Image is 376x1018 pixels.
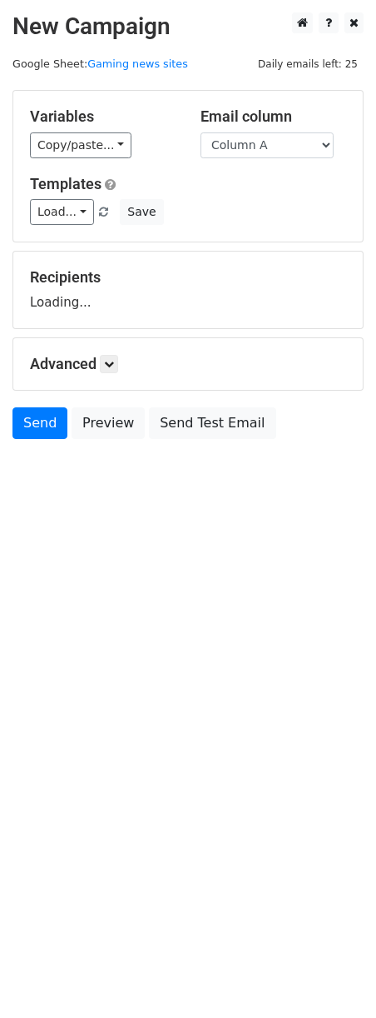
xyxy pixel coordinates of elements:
a: Gaming news sites [87,57,188,70]
h5: Advanced [30,355,346,373]
a: Send Test Email [149,407,275,439]
a: Daily emails left: 25 [252,57,364,70]
a: Load... [30,199,94,225]
a: Preview [72,407,145,439]
small: Google Sheet: [12,57,188,70]
button: Save [120,199,163,225]
h5: Variables [30,107,176,126]
h5: Email column [200,107,346,126]
span: Daily emails left: 25 [252,55,364,73]
h5: Recipients [30,268,346,287]
a: Send [12,407,67,439]
a: Copy/paste... [30,132,131,158]
a: Templates [30,175,101,192]
div: Loading... [30,268,346,312]
h2: New Campaign [12,12,364,41]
